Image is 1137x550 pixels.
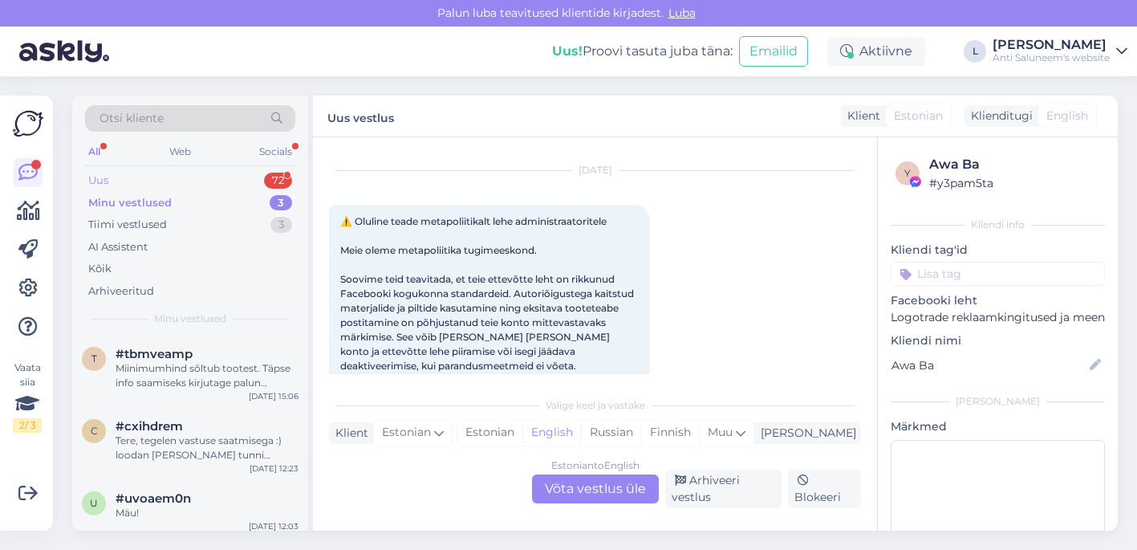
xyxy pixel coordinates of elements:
[116,419,183,434] span: #cxihdrem
[665,470,782,508] div: Arhiveeri vestlus
[166,141,194,162] div: Web
[88,195,172,211] div: Minu vestlused
[891,394,1105,409] div: [PERSON_NAME]
[754,425,856,442] div: [PERSON_NAME]
[270,217,292,233] div: 3
[88,283,154,299] div: Arhiveeritud
[891,242,1105,259] p: Kliendi tag'id
[91,425,98,437] span: c
[522,421,581,445] div: English
[708,425,733,439] span: Muu
[88,239,148,255] div: AI Assistent
[85,141,104,162] div: All
[993,39,1110,51] div: [PERSON_NAME]
[329,425,368,442] div: Klient
[88,217,167,233] div: Tiimi vestlused
[891,292,1105,309] p: Facebooki leht
[891,356,1086,374] input: Lisa nimi
[116,491,191,506] span: #uvoaem0n
[457,421,522,445] div: Estonian
[788,470,861,508] div: Blokeeri
[91,352,97,365] span: t
[552,42,733,61] div: Proovi tasuta juba täna:
[891,309,1105,326] p: Logotrade reklaamkingitused ja meened
[88,173,108,189] div: Uus
[993,51,1110,64] div: Anti Saluneem's website
[88,261,112,277] div: Kõik
[116,506,298,520] div: Mäu!
[329,398,861,413] div: Valige keel ja vastake
[841,108,880,124] div: Klient
[99,110,164,127] span: Otsi kliente
[116,434,298,462] div: Tere, tegelen vastuse saatmisega :) loodan [PERSON_NAME] tunni jooksul vastata
[894,108,943,124] span: Estonian
[532,475,659,503] div: Võta vestlus üle
[552,43,583,59] b: Uus!
[581,421,641,445] div: Russian
[993,39,1127,64] a: [PERSON_NAME]Anti Saluneem's website
[891,418,1105,435] p: Märkmed
[827,37,925,66] div: Aktiivne
[964,40,986,63] div: L
[13,418,42,433] div: 2 / 3
[13,361,42,433] div: Vaata siia
[250,462,298,475] div: [DATE] 12:23
[1046,108,1088,124] span: English
[641,421,699,445] div: Finnish
[90,497,98,509] span: u
[256,141,295,162] div: Socials
[891,262,1105,286] input: Lisa tag
[551,458,640,473] div: Estonian to English
[964,108,1033,124] div: Klienditugi
[929,174,1100,192] div: # y3pam5ta
[929,155,1100,174] div: Awa Ba
[264,173,292,189] div: 72
[382,424,431,442] span: Estonian
[329,163,861,177] div: [DATE]
[116,361,298,390] div: Miinimumhind sõltub tootest. Täpse info saamiseks kirjutage palun [EMAIL_ADDRESS][DOMAIN_NAME]
[904,167,911,179] span: y
[891,218,1105,232] div: Kliendi info
[154,312,226,326] span: Minu vestlused
[270,195,292,211] div: 3
[664,6,700,20] span: Luba
[249,390,298,402] div: [DATE] 15:06
[249,520,298,532] div: [DATE] 12:03
[116,347,193,361] span: #tbmveamp
[739,36,808,67] button: Emailid
[13,108,43,139] img: Askly Logo
[327,105,394,127] label: Uus vestlus
[891,332,1105,349] p: Kliendi nimi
